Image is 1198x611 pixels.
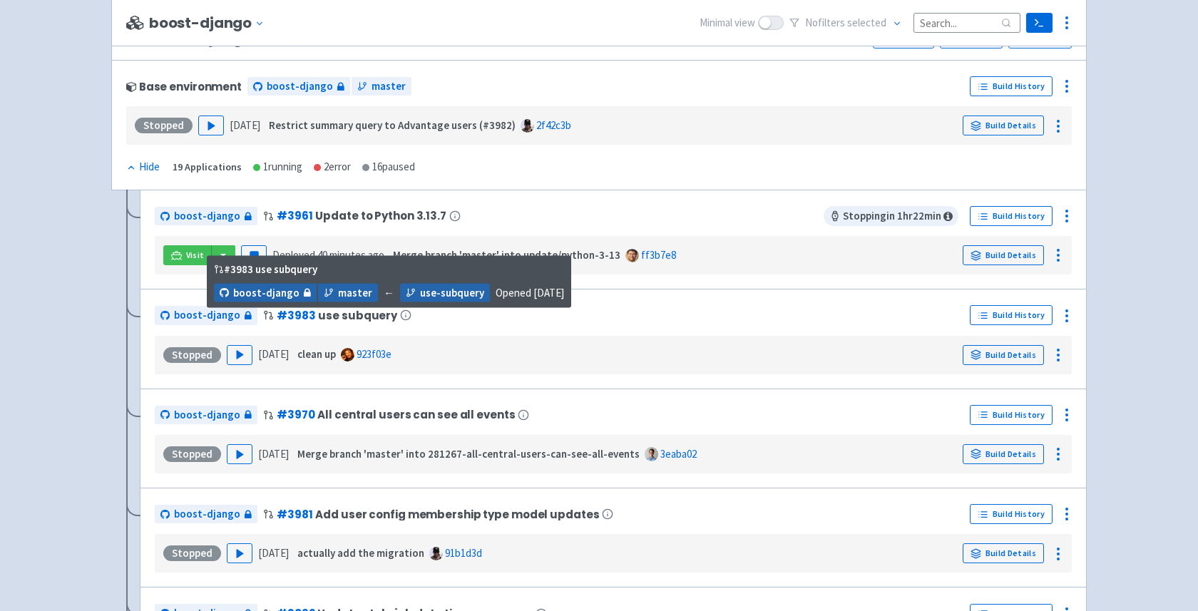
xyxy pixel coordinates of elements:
div: # 3983 use subquery [214,262,317,278]
span: Deployed [272,248,384,262]
time: [DATE] [258,447,289,461]
button: Play [227,345,252,365]
button: boost-django [149,15,270,31]
div: Stopped [163,347,221,363]
span: use-subquery [420,284,484,301]
button: Play [198,115,224,135]
div: 16 paused [362,159,415,175]
span: Stopping in 1 hr 22 min [824,206,958,226]
span: master [372,78,406,95]
a: Terminal [1026,13,1053,33]
a: #3983 [277,308,315,323]
a: use-subquery [400,283,490,302]
strong: Merge branch 'master' into update/python-3-13 [393,248,620,262]
a: boost-django [155,505,257,524]
a: Build History [970,206,1053,226]
div: Stopped [163,545,221,561]
span: boost-django [267,78,333,95]
button: Play [227,444,252,464]
a: Build Details [963,345,1044,365]
a: Build Details [963,115,1044,135]
span: boost-django [233,284,299,301]
button: Hide [126,159,161,175]
a: #3981 [277,507,312,522]
a: boost-django [155,207,257,226]
div: Stopped [163,446,221,462]
a: Build History [970,305,1053,325]
time: [DATE] [533,285,564,299]
strong: actually add the migration [297,546,424,560]
strong: clean up [297,347,336,361]
span: All central users can see all events [317,409,515,421]
a: Build Details [963,444,1044,464]
a: 3eaba02 [660,447,697,461]
a: 2f42c3b [536,118,571,132]
button: Play [227,543,252,563]
div: Hide [126,159,160,175]
span: Minimal view [700,15,755,31]
time: [DATE] [258,546,289,560]
span: boost-django [126,31,252,47]
a: Build History [970,405,1053,425]
input: Search... [913,13,1020,32]
span: boost-django [174,407,240,423]
a: 923f03e [357,347,391,361]
a: boost-django [155,406,257,425]
strong: Merge branch 'master' into 281267-all-central-users-can-see-all-events [297,447,640,461]
a: #3961 [277,208,312,223]
div: Base environment [126,81,242,93]
span: boost-django [174,506,240,523]
span: use subquery [318,309,397,322]
div: 2 error [314,159,351,175]
a: #3970 [277,407,314,422]
span: Opened [496,285,564,299]
a: 91b1d3d [445,546,482,560]
time: 40 minutes ago [317,248,384,262]
span: boost-django [174,208,240,225]
span: boost-django [174,307,240,324]
span: master [338,284,372,301]
a: Build History [970,504,1053,524]
a: Build Details [963,543,1044,563]
span: ← [384,284,394,301]
a: Build History [970,76,1053,96]
span: Update to Python 3.13.7 [315,210,446,222]
div: 1 running [253,159,302,175]
span: No filter s [805,15,886,31]
span: Visit [186,250,205,261]
a: Visit [163,245,212,265]
a: boost-django [214,283,317,302]
a: ff3b7e8 [641,248,676,262]
div: Stopped [135,118,193,133]
a: boost-django [247,77,350,96]
a: master [318,283,378,302]
a: boost-django [155,306,257,325]
time: [DATE] [230,118,260,132]
strong: Restrict summary query to Advantage users (#3982) [269,118,516,132]
button: Pause [241,245,267,265]
a: master [352,77,411,96]
div: 19 Applications [173,159,242,175]
span: selected [847,16,886,29]
time: [DATE] [258,347,289,361]
a: Build Details [963,245,1044,265]
span: Add user config membership type model updates [315,508,599,520]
